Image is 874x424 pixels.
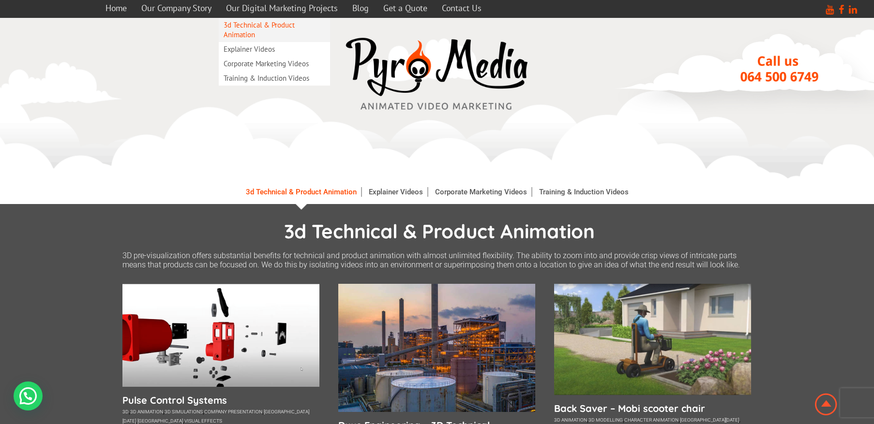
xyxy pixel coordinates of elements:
a: character animation [624,417,678,423]
a: 3d Technical & Product Animation [219,18,330,42]
a: Back Saver – Mobi scooter chair [554,402,751,414]
p: 3D pre-visualization offers substantial benefits for technical and product animation with almost ... [122,251,752,269]
a: [GEOGRAPHIC_DATA][DATE] [680,417,739,423]
a: 3d animation [554,417,587,423]
a: Training & Induction Videos [534,187,633,197]
a: company presentation [204,409,262,414]
a: Corporate Marketing Videos [219,57,330,71]
a: 3d Technical & Product Animation [241,187,362,197]
a: video marketing media company westville durban logo [340,32,534,118]
a: 3d [122,409,129,414]
h1: 3d Technical & Product Animation [127,219,752,243]
a: Explainer Videos [364,187,428,197]
a: Training & Induction Videos [219,71,330,86]
a: visual effects [184,418,222,424]
a: 3d modelling [588,417,623,423]
a: Explainer Videos [219,42,330,57]
a: 3d animation [130,409,163,414]
a: 3d simulations [165,409,203,414]
img: video marketing media company westville durban logo [340,32,534,116]
a: Corporate Marketing Videos [430,187,532,197]
a: Pulse Control Systems [122,394,319,406]
a: [GEOGRAPHIC_DATA] [137,418,183,424]
a: [GEOGRAPHIC_DATA][DATE] [122,409,309,424]
img: Animation Studio South Africa [813,392,839,417]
